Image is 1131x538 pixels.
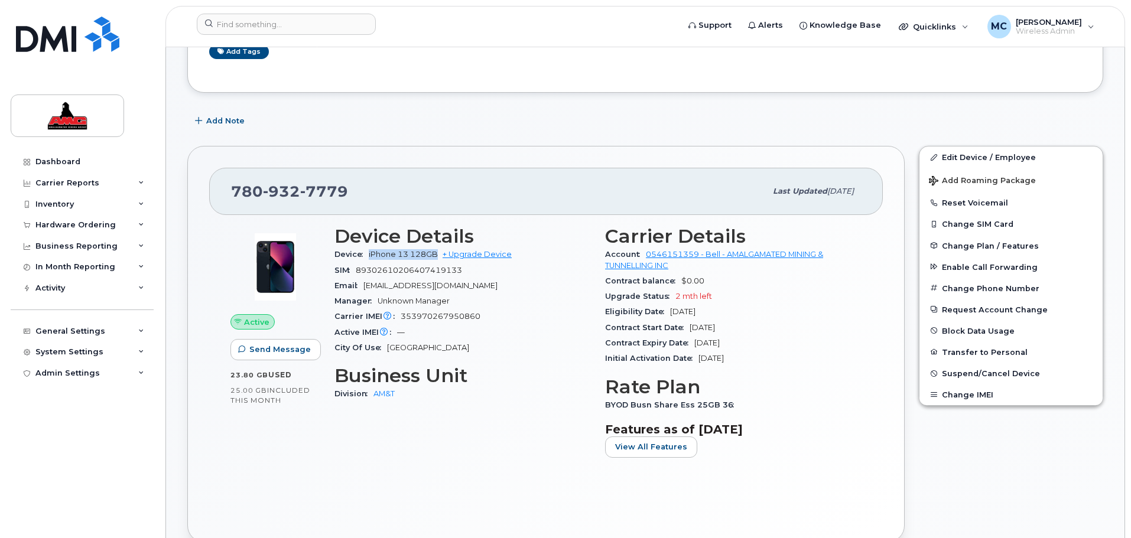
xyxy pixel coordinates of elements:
[356,266,462,275] span: 89302610206407419133
[334,328,397,337] span: Active IMEI
[605,400,740,409] span: BYOD Busn Share Ess 25GB 36
[615,441,687,452] span: View All Features
[919,213,1103,234] button: Change SIM Card
[810,19,881,31] span: Knowledge Base
[680,14,740,37] a: Support
[605,250,823,269] a: 0546151359 - Bell - AMALGAMATED MINING & TUNNELLING INC
[919,146,1103,168] a: Edit Device / Employee
[230,386,267,394] span: 25.00 GB
[334,389,373,398] span: Division
[605,436,697,458] button: View All Features
[363,281,498,290] span: [EMAIL_ADDRESS][DOMAIN_NAME]
[373,389,395,398] a: AM&T
[929,176,1036,187] span: Add Roaming Package
[605,376,862,397] h3: Rate Plan
[1016,27,1082,36] span: Wireless Admin
[942,369,1040,378] span: Suspend/Cancel Device
[230,339,321,360] button: Send Message
[942,241,1039,250] span: Change Plan / Features
[919,384,1103,405] button: Change IMEI
[890,15,977,38] div: Quicklinks
[334,250,369,259] span: Device
[694,338,720,347] span: [DATE]
[605,276,681,285] span: Contract balance
[919,192,1103,213] button: Reset Voicemail
[605,323,690,332] span: Contract Start Date
[605,338,694,347] span: Contract Expiry Date
[230,386,310,405] span: included this month
[197,14,376,35] input: Find something...
[334,226,591,247] h3: Device Details
[605,422,862,436] h3: Features as of [DATE]
[919,256,1103,278] button: Enable Call Forwarding
[919,341,1103,363] button: Transfer to Personal
[263,182,300,200] span: 932
[758,19,783,31] span: Alerts
[979,15,1103,38] div: Meagan Carter
[919,299,1103,320] button: Request Account Change
[334,266,356,275] span: SIM
[605,292,675,301] span: Upgrade Status
[605,226,862,247] h3: Carrier Details
[690,323,715,332] span: [DATE]
[334,296,378,305] span: Manager
[244,317,269,328] span: Active
[240,231,311,302] img: image20231002-3703462-1ig824h.jpeg
[698,354,724,363] span: [DATE]
[334,343,387,352] span: City Of Use
[919,235,1103,256] button: Change Plan / Features
[773,187,827,195] span: Last updated
[740,14,791,37] a: Alerts
[209,44,269,59] a: Add tags
[401,312,480,321] span: 353970267950860
[1016,17,1082,27] span: [PERSON_NAME]
[675,292,712,301] span: 2 mth left
[300,182,348,200] span: 7779
[919,278,1103,299] button: Change Phone Number
[443,250,512,259] a: + Upgrade Device
[334,281,363,290] span: Email
[991,19,1007,34] span: MC
[397,328,405,337] span: —
[919,168,1103,192] button: Add Roaming Package
[334,365,591,386] h3: Business Unit
[231,182,348,200] span: 780
[605,250,646,259] span: Account
[605,354,698,363] span: Initial Activation Date
[919,320,1103,341] button: Block Data Usage
[670,307,695,316] span: [DATE]
[268,370,292,379] span: used
[334,312,401,321] span: Carrier IMEI
[942,262,1038,271] span: Enable Call Forwarding
[249,344,311,355] span: Send Message
[605,307,670,316] span: Eligibility Date
[919,363,1103,384] button: Suspend/Cancel Device
[698,19,732,31] span: Support
[230,371,268,379] span: 23.80 GB
[791,14,889,37] a: Knowledge Base
[378,296,450,305] span: Unknown Manager
[913,22,956,31] span: Quicklinks
[206,115,245,126] span: Add Note
[681,276,704,285] span: $0.00
[187,110,255,132] button: Add Note
[369,250,438,259] span: iPhone 13 128GB
[387,343,469,352] span: [GEOGRAPHIC_DATA]
[827,187,854,195] span: [DATE]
